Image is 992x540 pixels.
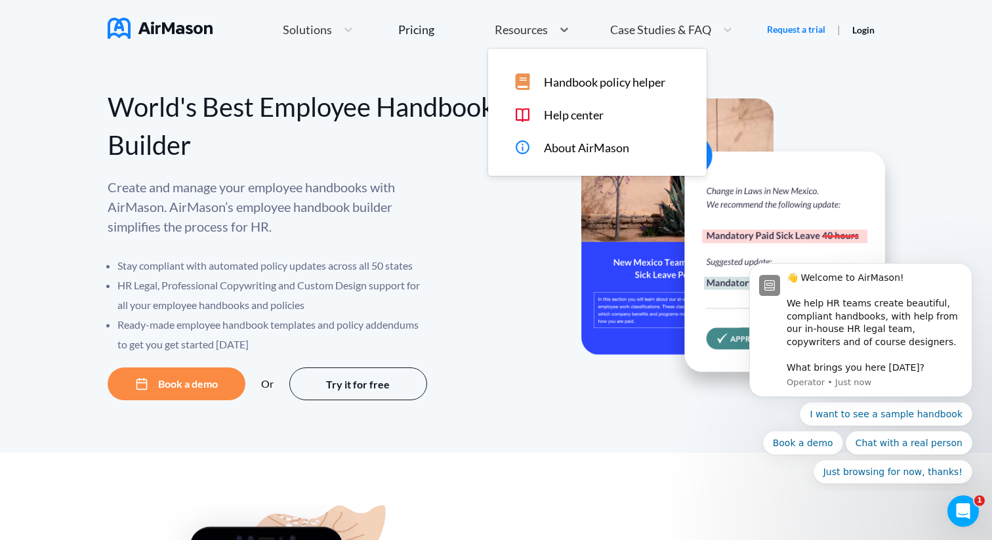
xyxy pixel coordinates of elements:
[108,18,213,39] img: AirMason Logo
[289,367,427,400] button: Try it for free
[495,24,548,35] span: Resources
[398,24,434,35] div: Pricing
[398,18,434,41] a: Pricing
[117,276,429,315] li: HR Legal, Professional Copywriting and Custom Design support for all your employee handbooks and ...
[974,495,985,506] span: 1
[108,177,429,236] p: Create and manage your employee handbooks with AirMason. AirMason’s employee handbook builder sim...
[610,24,711,35] span: Case Studies & FAQ
[283,24,332,35] span: Solutions
[108,88,497,164] div: World's Best Employee Handbook Builder
[117,256,429,276] li: Stay compliant with automated policy updates across all 50 states
[947,495,979,527] iframe: Intercom live chat
[108,367,245,400] button: Book a demo
[544,108,604,122] span: Help center
[544,75,665,89] span: Handbook policy helper
[261,378,274,390] div: Or
[581,98,903,400] img: hero-banner
[117,315,429,354] li: Ready-made employee handbook templates and policy addendums to get you get started [DATE]
[852,24,875,35] a: Login
[730,251,992,491] iframe: Intercom notifications message
[837,23,840,35] span: |
[767,23,825,36] a: Request a trial
[544,141,629,155] span: About AirMason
